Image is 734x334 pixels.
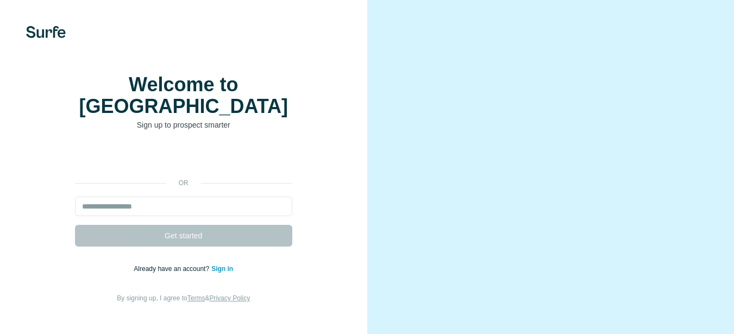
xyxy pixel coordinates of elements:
img: Surfe's logo [26,26,66,38]
h1: Welcome to [GEOGRAPHIC_DATA] [75,74,292,117]
span: By signing up, I agree to & [117,294,250,302]
p: or [166,178,201,188]
a: Privacy Policy [209,294,250,302]
iframe: Botão "Fazer login com o Google" [70,147,298,171]
span: Already have an account? [134,265,211,273]
a: Terms [187,294,205,302]
p: Sign up to prospect smarter [75,119,292,130]
a: Sign in [211,265,233,273]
